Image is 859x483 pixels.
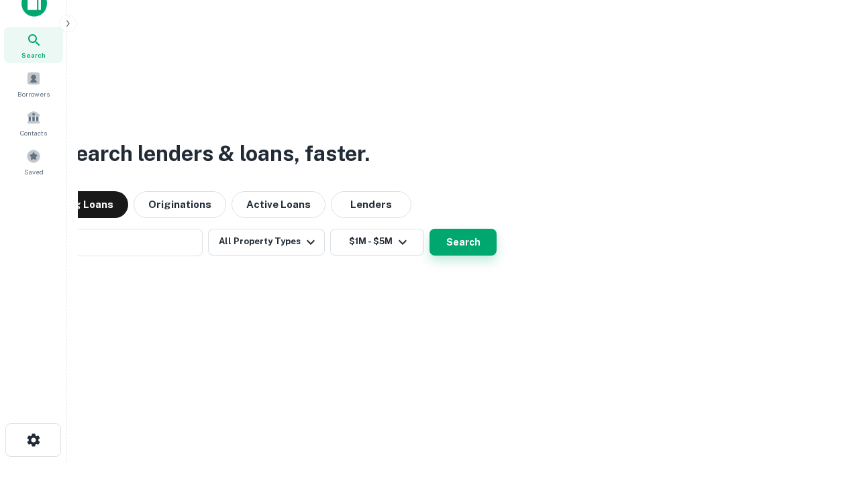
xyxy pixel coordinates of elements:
[330,229,424,256] button: $1M - $5M
[4,27,63,63] a: Search
[61,138,370,170] h3: Search lenders & loans, faster.
[429,229,497,256] button: Search
[331,191,411,218] button: Lenders
[17,89,50,99] span: Borrowers
[24,166,44,177] span: Saved
[4,144,63,180] a: Saved
[208,229,325,256] button: All Property Types
[4,66,63,102] a: Borrowers
[4,105,63,141] a: Contacts
[232,191,325,218] button: Active Loans
[20,127,47,138] span: Contacts
[792,376,859,440] iframe: Chat Widget
[21,50,46,60] span: Search
[134,191,226,218] button: Originations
